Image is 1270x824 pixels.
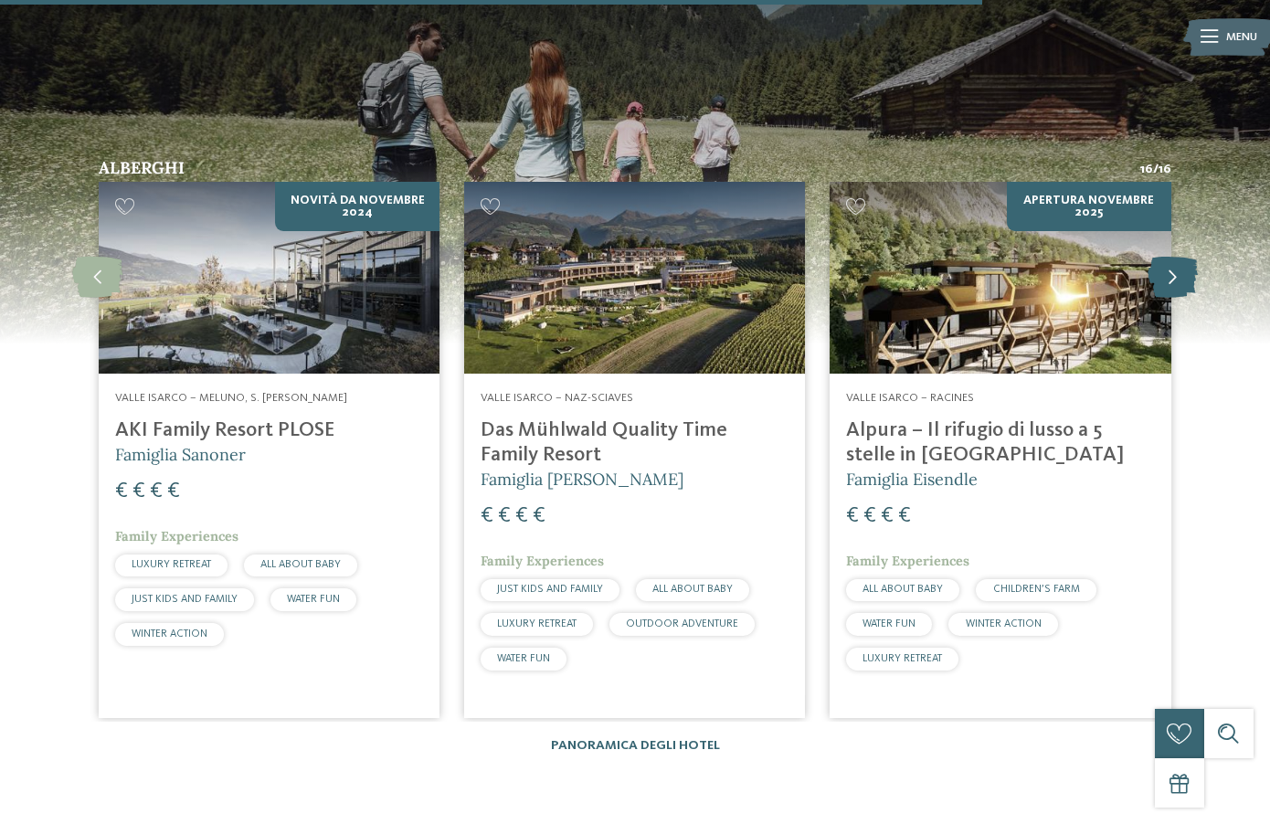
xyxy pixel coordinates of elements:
[132,559,211,570] span: LUXURY RETREAT
[993,584,1080,595] span: CHILDREN’S FARM
[115,528,238,544] span: Family Experiences
[881,505,894,527] span: €
[115,418,423,443] h4: AKI Family Resort PLOSE
[498,505,511,527] span: €
[481,392,633,404] span: Valle Isarco – Naz-Sciaves
[863,584,943,595] span: ALL ABOUT BABY
[533,505,545,527] span: €
[99,182,439,374] img: Hotel per neonati in Alto Adige per una vacanza di relax
[132,481,145,502] span: €
[551,739,720,752] a: Panoramica degli hotel
[863,653,942,664] span: LUXURY RETREAT
[846,392,974,404] span: Valle Isarco – Racines
[1159,160,1171,178] span: 16
[626,618,738,629] span: OUTDOOR ADVENTURE
[115,481,128,502] span: €
[167,481,180,502] span: €
[481,553,604,569] span: Family Experiences
[99,157,185,178] span: Alberghi
[115,444,246,465] span: Famiglia Sanoner
[846,469,978,490] span: Famiglia Eisendle
[846,418,1154,468] h4: Alpura – Il rifugio di lusso a 5 stelle in [GEOGRAPHIC_DATA]
[898,505,911,527] span: €
[1153,160,1159,178] span: /
[115,392,347,404] span: Valle Isarco – Meluno, S. [PERSON_NAME]
[497,584,603,595] span: JUST KIDS AND FAMILY
[260,559,341,570] span: ALL ABOUT BABY
[966,618,1042,629] span: WINTER ACTION
[481,505,493,527] span: €
[515,505,528,527] span: €
[863,618,915,629] span: WATER FUN
[830,182,1170,374] img: Hotel per neonati in Alto Adige per una vacanza di relax
[863,505,876,527] span: €
[150,481,163,502] span: €
[99,182,439,718] a: Hotel per neonati in Alto Adige per una vacanza di relax NOVITÀ da novembre 2024 Valle Isarco – M...
[132,594,238,605] span: JUST KIDS AND FAMILY
[846,505,859,527] span: €
[497,618,577,629] span: LUXURY RETREAT
[132,629,207,639] span: WINTER ACTION
[830,182,1170,718] a: Hotel per neonati in Alto Adige per una vacanza di relax Apertura novembre 2025 Valle Isarco – Ra...
[481,418,788,468] h4: Das Mühlwald Quality Time Family Resort
[481,469,683,490] span: Famiglia [PERSON_NAME]
[464,182,805,718] a: Hotel per neonati in Alto Adige per una vacanza di relax Valle Isarco – Naz-Sciaves Das Mühlwald ...
[464,182,805,374] img: Hotel per neonati in Alto Adige per una vacanza di relax
[652,584,733,595] span: ALL ABOUT BABY
[287,594,340,605] span: WATER FUN
[1140,160,1153,178] span: 16
[497,653,550,664] span: WATER FUN
[846,553,969,569] span: Family Experiences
